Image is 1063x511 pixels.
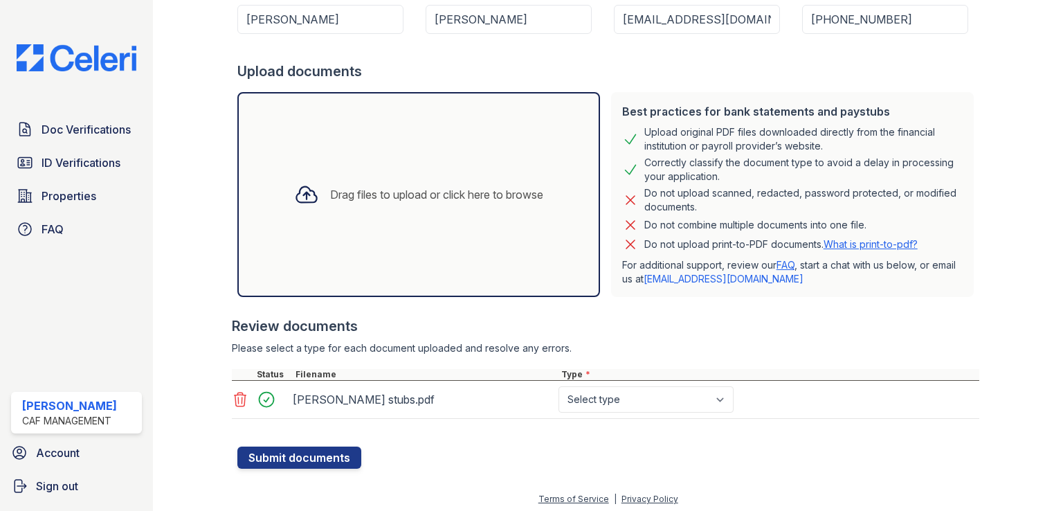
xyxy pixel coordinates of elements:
a: Doc Verifications [11,116,142,143]
img: CE_Logo_Blue-a8612792a0a2168367f1c8372b55b34899dd931a85d93a1a3d3e32e68fde9ad4.png [6,44,147,71]
a: FAQ [776,259,794,271]
span: FAQ [42,221,64,237]
div: Review documents [232,316,979,336]
a: Terms of Service [538,494,609,504]
div: [PERSON_NAME] [22,397,117,414]
a: Sign out [6,472,147,500]
a: FAQ [11,215,142,243]
div: Best practices for bank statements and paystubs [622,103,963,120]
div: Please select a type for each document uploaded and resolve any errors. [232,341,979,355]
div: Type [558,369,979,380]
p: For additional support, review our , start a chat with us below, or email us at [622,258,963,286]
div: Status [254,369,293,380]
div: | [614,494,617,504]
div: Filename [293,369,558,380]
div: Drag files to upload or click here to browse [330,186,543,203]
div: [PERSON_NAME] stubs.pdf [293,388,553,411]
div: Do not upload scanned, redacted, password protected, or modified documents. [644,186,963,214]
div: Upload documents [237,62,979,81]
a: Account [6,439,147,467]
a: ID Verifications [11,149,142,177]
span: ID Verifications [42,154,120,171]
span: Sign out [36,478,78,494]
p: Do not upload print-to-PDF documents. [644,237,918,251]
div: Do not combine multiple documents into one file. [644,217,866,233]
span: Doc Verifications [42,121,131,138]
a: Privacy Policy [621,494,678,504]
div: CAF Management [22,414,117,428]
a: Properties [11,182,142,210]
button: Submit documents [237,447,361,469]
span: Properties [42,188,96,204]
a: [EMAIL_ADDRESS][DOMAIN_NAME] [644,273,803,285]
div: Upload original PDF files downloaded directly from the financial institution or payroll provider’... [644,125,963,153]
span: Account [36,445,80,461]
div: Correctly classify the document type to avoid a delay in processing your application. [644,156,963,183]
a: What is print-to-pdf? [824,238,918,250]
